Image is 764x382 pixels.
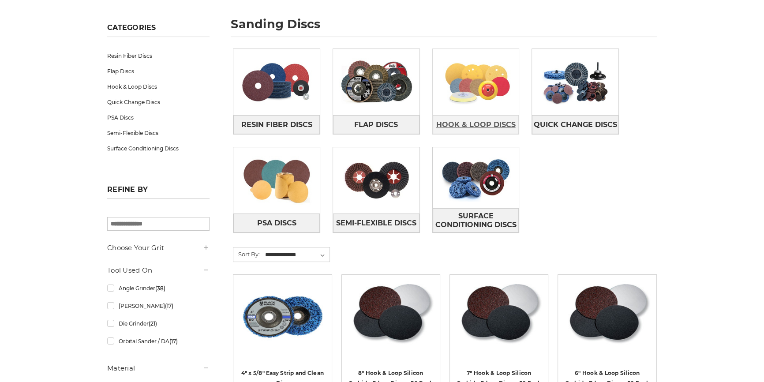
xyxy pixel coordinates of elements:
a: PSA Discs [107,110,210,125]
span: Quick Change Discs [534,117,617,132]
a: Semi-Flexible Discs [333,213,419,232]
a: Quick Change Discs [532,115,618,134]
h1: sanding discs [231,18,657,37]
span: (17) [165,303,173,309]
img: Surface Conditioning Discs [433,147,519,208]
a: Surface Conditioning Discs [433,208,519,232]
select: Sort By: [264,248,330,262]
a: Hook & Loop Discs [433,115,519,134]
h5: Tool Used On [107,265,210,276]
a: Hook & Loop Discs [107,79,210,94]
img: 4" x 5/8" easy strip and clean discs [240,281,325,352]
a: Flap Discs [333,115,419,134]
img: Silicon Carbide 8" Hook & Loop Edger Discs [348,281,434,352]
img: Resin Fiber Discs [233,52,320,112]
span: Semi-Flexible Discs [336,216,416,231]
a: PSA Discs [233,213,320,232]
img: Silicon Carbide 7" Hook & Loop Edger Discs [456,281,542,352]
img: PSA Discs [233,150,320,211]
span: (38) [155,285,165,292]
a: Resin Fiber Discs [107,48,210,64]
a: Quick Change Discs [107,94,210,110]
img: Flap Discs [333,52,419,112]
label: Sort By: [233,247,260,261]
img: Semi-Flexible Discs [333,150,419,211]
h5: Material [107,363,210,374]
a: Flap Discs [107,64,210,79]
span: PSA Discs [257,216,296,231]
a: Die Grinder(21) [107,316,210,331]
span: Surface Conditioning Discs [433,209,519,232]
a: Angle Grinder(38) [107,281,210,296]
h5: Refine by [107,185,210,199]
a: Surface Conditioning Discs [107,141,210,156]
a: Resin Fiber Discs [233,115,320,134]
h5: Choose Your Grit [107,243,210,253]
span: (21) [149,320,157,327]
span: (17) [169,338,178,345]
a: Semi-Flexible Discs [107,125,210,141]
span: Hook & Loop Discs [436,117,516,132]
span: Flap Discs [354,117,398,132]
span: Resin Fiber Discs [241,117,312,132]
h5: Categories [107,23,210,37]
img: Quick Change Discs [532,52,618,112]
img: Silicon Carbide 6" Hook & Loop Edger Discs [564,281,650,352]
img: Hook & Loop Discs [433,52,519,112]
a: Orbital Sander / DA(17) [107,333,210,349]
a: [PERSON_NAME](17) [107,298,210,314]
